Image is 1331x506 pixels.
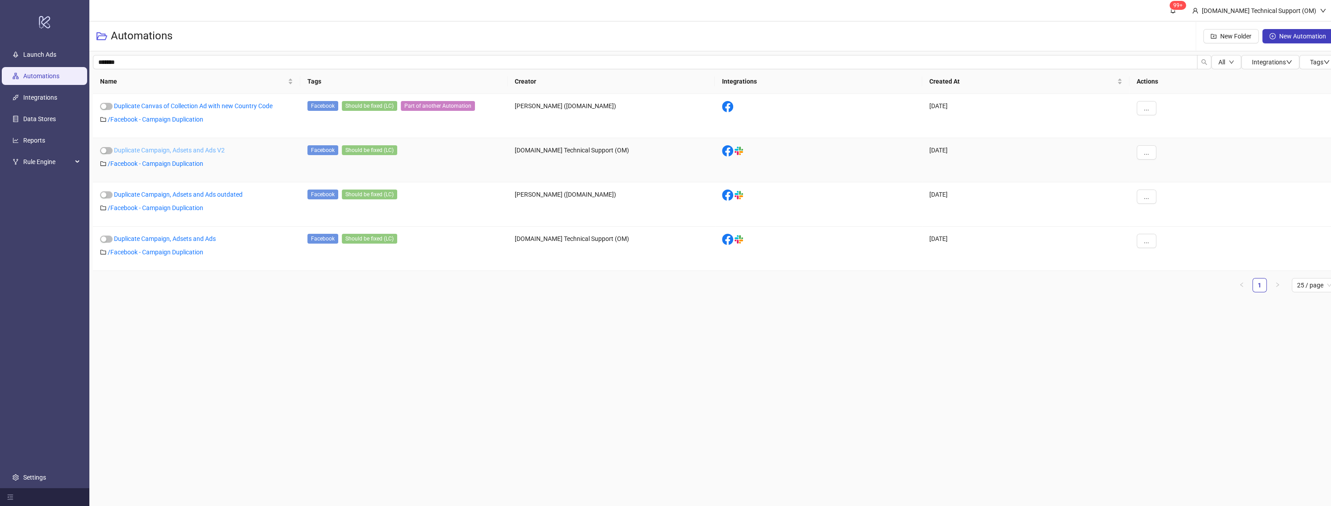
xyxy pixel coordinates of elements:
span: Should be fixed (LC) [342,145,397,155]
li: Next Page [1270,278,1285,292]
th: Tags [300,69,508,94]
span: Tags [1310,59,1330,66]
a: Duplicate Campaign, Adsets and Ads V2 [114,147,225,154]
div: [PERSON_NAME] ([DOMAIN_NAME]) [508,94,715,138]
div: [DOMAIN_NAME] Technical Support (OM) [1198,6,1320,16]
div: [DOMAIN_NAME] Technical Support (OM) [508,227,715,271]
a: /Facebook - Campaign Duplication [108,160,203,167]
span: New Folder [1220,33,1251,40]
span: fork [13,159,19,165]
button: right [1270,278,1285,292]
span: Created At [929,76,1115,86]
span: folder-add [1210,33,1217,39]
a: /Facebook - Campaign Duplication [108,204,203,211]
th: Name [93,69,300,94]
button: Alldown [1211,55,1241,69]
span: folder [100,116,106,122]
button: ... [1137,234,1156,248]
span: down [1323,59,1330,65]
span: ... [1144,193,1149,200]
li: 1 [1252,278,1267,292]
div: [PERSON_NAME] ([DOMAIN_NAME]) [508,182,715,227]
span: All [1218,59,1225,66]
div: [DATE] [922,138,1129,182]
div: [DOMAIN_NAME] Technical Support (OM) [508,138,715,182]
div: [DATE] [922,182,1129,227]
span: Facebook [307,190,338,199]
span: Part of another Automation [401,101,475,111]
span: folder [100,160,106,167]
span: bell [1170,7,1176,13]
span: user [1192,8,1198,14]
span: search [1201,59,1207,65]
span: folder [100,249,106,255]
span: Should be fixed (LC) [342,190,397,199]
span: Integrations [1252,59,1292,66]
a: Integrations [23,94,57,101]
span: Should be fixed (LC) [342,101,397,111]
button: New Folder [1203,29,1259,43]
button: Integrationsdown [1241,55,1299,69]
span: down [1229,59,1234,65]
th: Integrations [715,69,922,94]
span: ... [1144,237,1149,245]
div: [DATE] [922,94,1129,138]
span: down [1320,8,1326,14]
button: ... [1137,145,1156,160]
span: Should be fixed (LC) [342,234,397,244]
a: /Facebook - Campaign Duplication [108,249,203,256]
span: left [1239,282,1244,287]
th: Creator [508,69,715,94]
a: /Facebook - Campaign Duplication [108,116,203,123]
button: ... [1137,190,1156,204]
th: Created At [922,69,1129,94]
span: menu-fold [7,494,13,500]
span: plus-circle [1269,33,1276,39]
span: Facebook [307,145,338,155]
a: Settings [23,474,46,481]
span: Facebook [307,234,338,244]
h3: Automations [111,29,172,43]
a: 1 [1253,278,1266,292]
a: Reports [23,137,45,144]
button: ... [1137,101,1156,115]
a: Duplicate Canvas of Collection Ad with new Country Code [114,102,273,110]
a: Duplicate Campaign, Adsets and Ads [114,235,216,242]
div: [DATE] [922,227,1129,271]
span: Name [100,76,286,86]
li: Previous Page [1234,278,1249,292]
span: right [1275,282,1280,287]
span: ... [1144,105,1149,112]
a: Launch Ads [23,51,56,58]
a: Duplicate Campaign, Adsets and Ads outdated [114,191,243,198]
span: Rule Engine [23,153,72,171]
span: ... [1144,149,1149,156]
span: Facebook [307,101,338,111]
sup: 439 [1170,1,1186,10]
span: New Automation [1279,33,1326,40]
a: Data Stores [23,115,56,122]
span: down [1286,59,1292,65]
span: folder [100,205,106,211]
button: left [1234,278,1249,292]
a: Automations [23,72,59,80]
span: folder-open [97,31,107,42]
